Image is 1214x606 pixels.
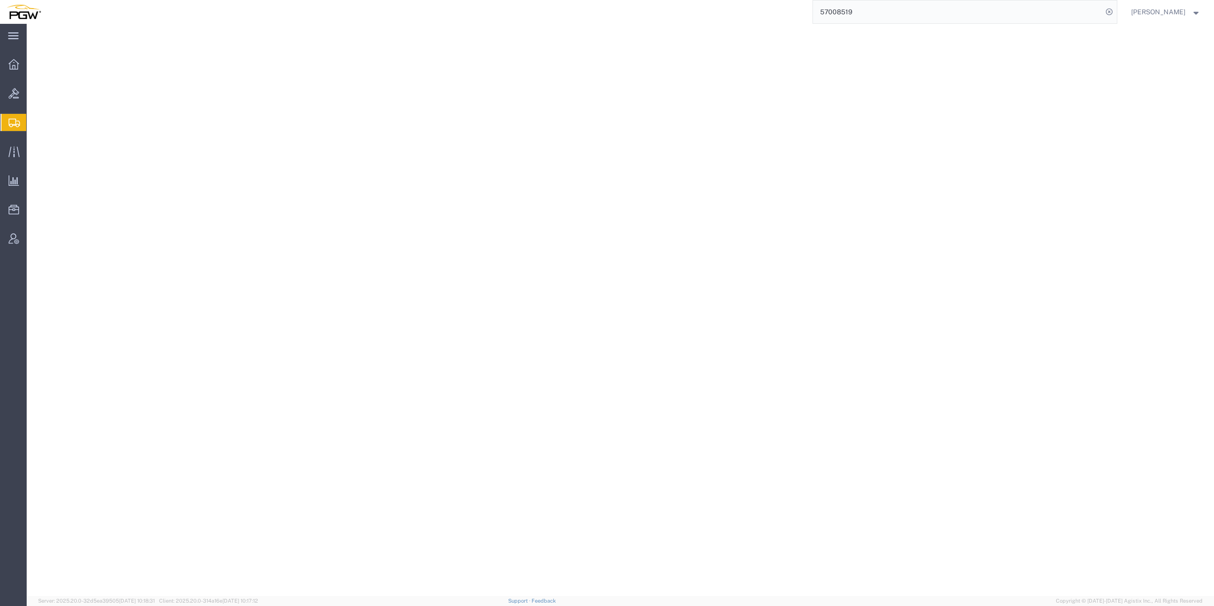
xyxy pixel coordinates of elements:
[38,598,155,604] span: Server: 2025.20.0-32d5ea39505
[7,5,41,19] img: logo
[508,598,532,604] a: Support
[222,598,258,604] span: [DATE] 10:17:12
[532,598,556,604] a: Feedback
[813,0,1103,23] input: Search for shipment number, reference number
[1131,7,1185,17] span: Ksenia Gushchina-Kerecz
[27,24,1214,596] iframe: FS Legacy Container
[1131,6,1201,18] button: [PERSON_NAME]
[159,598,258,604] span: Client: 2025.20.0-314a16e
[119,598,155,604] span: [DATE] 10:18:31
[1056,597,1203,605] span: Copyright © [DATE]-[DATE] Agistix Inc., All Rights Reserved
